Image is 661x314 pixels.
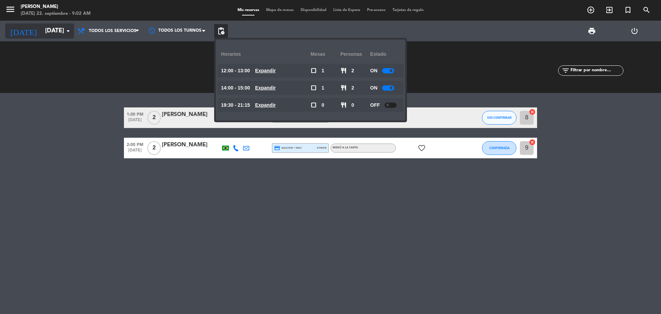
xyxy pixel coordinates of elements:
[274,145,302,151] span: master * 9507
[21,3,91,10] div: [PERSON_NAME]
[642,6,651,14] i: search
[311,85,317,91] span: check_box_outline_blank
[89,29,136,33] span: Todos los servicios
[370,101,380,109] span: OFF
[352,84,354,92] span: 2
[529,139,535,145] img: close.png
[330,8,364,12] span: Lista de Espera
[352,67,354,75] span: 2
[340,45,370,64] div: personas
[352,101,354,109] span: 0
[124,110,146,118] span: 1:00 PM
[570,67,623,74] input: Filtrar por nombre...
[605,6,613,14] i: exit_to_app
[418,144,426,152] i: favorite_border
[124,140,146,148] span: 2:00 PM
[311,102,317,108] span: check_box_outline_blank
[624,6,632,14] i: turned_in_not
[562,66,570,75] i: filter_list
[21,10,91,17] div: [DATE] 22. septiembre - 9:02 AM
[529,109,535,115] img: close.png
[587,6,595,14] i: add_circle_outline
[613,21,656,41] div: LOG OUT
[124,118,146,126] span: [DATE]
[124,148,146,156] span: [DATE]
[340,85,347,91] span: restaurant
[311,67,317,74] span: check_box_outline_blank
[311,45,340,64] div: Mesas
[263,8,297,12] span: Mapa de mesas
[389,8,427,12] span: Tarjetas de regalo
[322,67,324,75] span: 1
[482,141,516,155] button: CONFIRMADA
[370,45,400,64] div: Estado
[162,110,220,119] div: [PERSON_NAME]
[221,101,250,109] span: 19:30 - 21:15
[5,4,15,14] i: menu
[340,102,347,108] span: restaurant
[147,111,161,125] span: 2
[255,68,276,73] u: Expandir
[255,102,276,108] u: Expandir
[162,140,220,149] div: [PERSON_NAME]
[5,23,42,39] i: [DATE]
[5,4,15,17] button: menu
[370,84,377,92] span: ON
[217,27,225,35] span: pending_actions
[482,111,516,125] button: SIN CONFIRMAR
[340,67,347,74] span: restaurant
[147,141,161,155] span: 2
[630,27,639,35] i: power_settings_new
[333,146,358,149] span: MENÚ A LA CARTA
[364,8,389,12] span: Pre-acceso
[487,116,512,119] span: SIN CONFIRMAR
[221,67,250,75] span: 12:00 - 13:00
[255,85,276,91] u: Expandir
[317,146,327,150] span: stripe
[489,146,510,150] span: CONFIRMADA
[297,8,330,12] span: Disponibilidad
[322,84,324,92] span: 1
[221,84,250,92] span: 14:00 - 15:00
[588,27,596,35] span: print
[322,101,324,109] span: 0
[64,27,72,35] i: arrow_drop_down
[370,67,377,75] span: ON
[221,45,311,64] div: Horarios
[234,8,263,12] span: Mis reservas
[274,145,280,151] i: credit_card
